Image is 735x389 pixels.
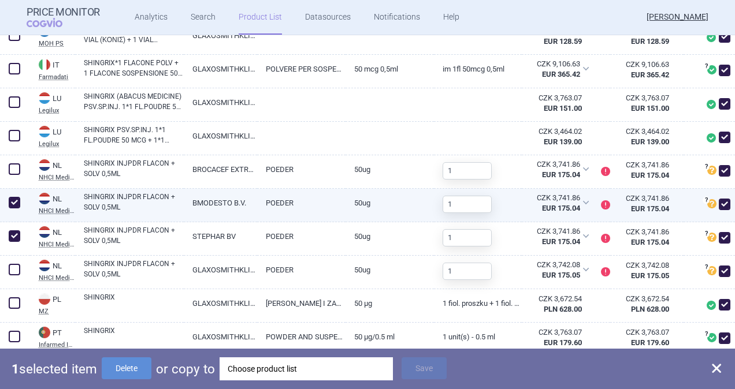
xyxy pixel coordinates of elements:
button: Delete [102,357,151,379]
abbr: Infarmed Infomed [39,342,75,348]
a: GRGRMOH PS [30,24,75,47]
div: Choose product list [228,357,385,380]
img: Netherlands [39,226,50,238]
div: NL [39,159,75,172]
a: 1 unit(s) - 0.5 ml [434,323,522,351]
a: SHINGRIX (ABACUS MEDICINE) PSV.SP.INJ. 1*1 FL.POUDRE 50 MCG + 1*1 FL.SUSPENSION 0,5 ML [84,91,184,112]
a: NLNLNHCI Medicijnkosten [30,158,75,181]
abbr: Farmadati [39,74,75,80]
div: CZK 3,741.86EUR 175.04 [522,222,596,251]
abbr: MOH PS [39,40,75,47]
strong: EUR 175.04 [542,237,580,246]
img: Italy [39,59,50,70]
a: POWDER AND SUSPENSION FOR SUSPENSION FOR INJECTION [257,323,346,351]
strong: EUR 175.04 [542,170,580,179]
a: SHINGRIX INJPDR FLACON + SOLV 0,5ML [84,259,184,279]
div: CZK 3,464.02 [619,126,669,137]
div: NL [39,193,75,205]
a: SHINGRIX INJPDR FLACON + SOLV 0,5ML [84,192,184,212]
img: Luxembourg [39,92,50,104]
div: LU [39,92,75,105]
a: CZK 3,763.07EUR 151.00 [610,88,684,118]
img: Netherlands [39,193,50,204]
a: POLVERE PER SOSPENSIONE [257,55,346,83]
strong: EUR 179.60 [544,338,582,347]
a: CZK 3,741.86EUR 175.04 [610,222,684,252]
span: ? [703,230,710,237]
strong: EUR 175.05 [631,271,669,280]
div: CZK 3,741.86 [619,160,669,170]
a: POEDER [257,222,346,250]
a: PLPLMZ [30,292,75,315]
a: SHINGRIX PSV.SP.INJ. 1*1 FL.POUDRE 50 MCG + 1*1 FL.SUSPENSION 0,5 ML [84,125,184,145]
abbr: Legilux [39,141,75,147]
a: CZK 9,106.63EUR 365.42 [610,55,684,85]
a: GLAXOSMITHKLINE BIOLOGICALS SA [184,88,257,117]
div: CZK 3,763.07 [619,327,669,338]
abbr: NHCI Medicijnkosten [39,174,75,181]
a: POEDER [257,155,346,184]
strong: EUR 139.00 [544,137,582,146]
span: ? [703,197,710,204]
strong: PLN 628.00 [631,305,669,313]
strong: EUR 128.59 [544,37,582,46]
abbr: Ex-Factory ze zdroje [530,294,582,315]
strong: EUR 365.42 [542,70,580,78]
span: ? [703,331,710,338]
abbr: NHCI Medicijnkosten [39,241,75,248]
a: Price MonitorCOGVIO [27,6,100,28]
img: Netherlands [39,159,50,171]
abbr: SP-CAU-010 Řecko [530,26,582,47]
a: IM 1FL 50MCG 0,5ML [434,55,522,83]
div: CZK 3,741.86 [619,193,669,204]
img: Netherlands [39,260,50,271]
p: or copy to [156,357,215,380]
a: CZK 3,741.86EUR 175.04 [610,189,684,219]
div: NL [39,226,75,239]
strong: EUR 365.42 [631,70,669,79]
img: Poland [39,293,50,305]
a: LULULegilux [30,91,75,114]
a: 50UG [346,189,434,217]
strong: Price Monitor [27,6,100,18]
div: CZK 3,763.07 [530,93,582,103]
abbr: NHCI Medicijnkosten [39,275,75,281]
a: GLAXOSMITHKLINE BIOLOGICALS, S.A. [184,323,257,351]
abbr: SP-CAU-010 Nizozemsko hrazené LP [530,226,580,247]
a: 1 fiol. proszku + 1 fiol. 0,5 ml zawiesiny [434,289,522,317]
a: GLAXOSMITHKLINE BIOLOGICALS SA, RIXENSART, [GEOGRAPHIC_DATA] [184,21,257,50]
a: LULULegilux [30,125,75,147]
span: ? [703,63,710,70]
a: STEPHAR BV [184,222,257,250]
span: ? [703,264,710,271]
div: CZK 3,464.02 [530,126,582,137]
abbr: SP-CAU-010 Nizozemsko hrazené LP [530,159,580,180]
a: NLNLNHCI Medicijnkosten [30,225,75,248]
strong: EUR 139.00 [631,137,669,146]
div: NL [39,260,75,272]
a: CZK 3,672.54PLN 628.00 [610,289,684,319]
a: ITITFarmadati [30,58,75,80]
div: CZK 9,106.63EUR 365.42 [522,55,596,84]
div: CZK 3,742.08 [619,260,669,271]
a: NLNLNHCI Medicijnkosten [30,259,75,281]
strong: EUR 128.59 [631,37,669,46]
div: CZK 3,741.86EUR 175.04 [522,155,596,184]
div: CZK 3,741.86EUR 175.04 [522,189,596,218]
a: POEDER [257,256,346,284]
div: CZK 3,742.08EUR 175.05 [522,256,596,285]
a: 50UG [346,256,434,284]
a: [PERSON_NAME] I ZAWIESINA DO SPORZĄDZANIA ZAWIESINY DO WSTRZYKIWAŃ [257,289,346,317]
abbr: SP-CAU-010 Itálie nehrazené LP [530,59,580,80]
a: BROCACEF EXTRAMURAAL [184,155,257,184]
span: ? [703,163,710,170]
div: Choose product list [220,357,393,380]
strong: PLN 628.00 [544,305,582,313]
strong: EUR 175.04 [542,204,580,212]
strong: EUR 151.00 [544,104,582,113]
a: GLAXOSMITHKLINE BIOLOGICALS SA [184,122,257,150]
a: SHINGRIX*1 FLACONE POLV + 1 FLACONE SOSPENSIONE 50 MCG 0,5 ML [84,58,184,78]
a: BMODESTO B.V. [184,189,257,217]
a: CZK 3,741.86EUR 175.04 [610,155,684,185]
strong: EUR 175.04 [631,238,669,246]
